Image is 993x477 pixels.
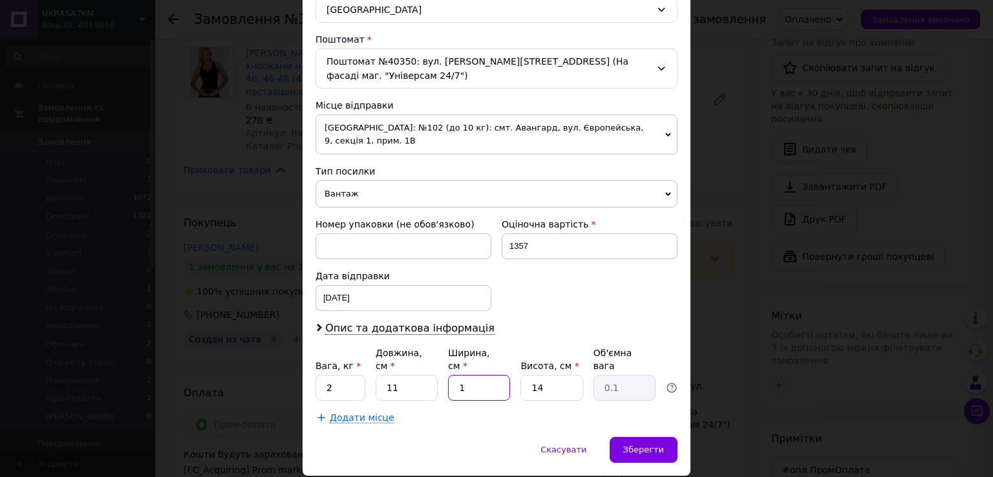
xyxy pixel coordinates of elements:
span: Тип посилки [315,166,375,176]
div: Оціночна вартість [502,218,678,231]
span: Вантаж [315,180,678,207]
div: Поштомат [315,33,678,46]
span: Місце відправки [315,100,394,111]
div: Номер упаковки (не обов'язково) [315,218,491,231]
label: Висота, см [520,361,579,371]
div: Поштомат №40350: вул. [PERSON_NAME][STREET_ADDRESS] (На фасаді маг. "Універсам 24/7") [315,48,678,89]
label: Довжина, см [376,348,422,371]
div: Дата відправки [315,270,491,282]
span: Опис та додаткова інформація [325,322,495,335]
div: Об'ємна вага [593,346,656,372]
span: [GEOGRAPHIC_DATA]: №102 (до 10 кг): смт. Авангард, вул. Європейська, 9, секція 1, прим. 1В [315,114,678,154]
span: Скасувати [540,445,586,454]
span: Зберегти [623,445,664,454]
label: Вага, кг [315,361,361,371]
label: Ширина, см [448,348,489,371]
span: Додати місце [330,412,394,423]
